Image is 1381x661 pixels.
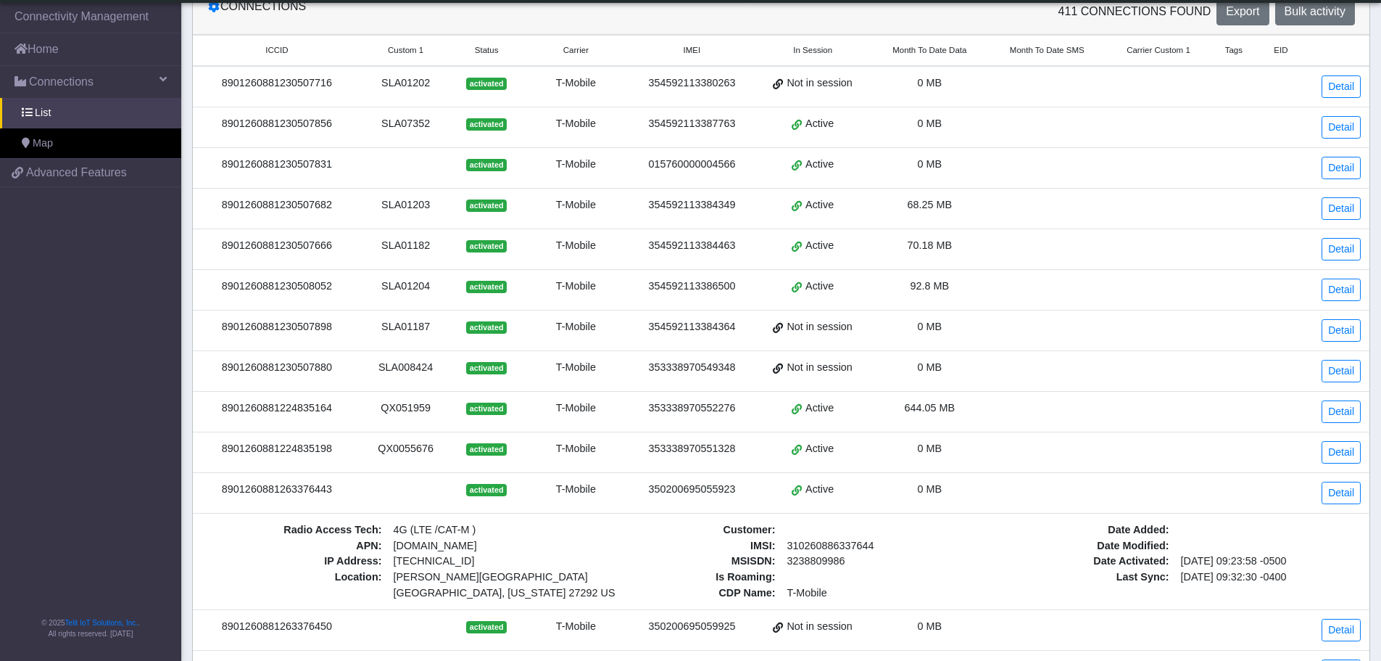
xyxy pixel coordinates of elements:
span: 4G (LTE /CAT-M ) [388,522,574,538]
span: Active [805,157,834,173]
span: 92.8 MB [911,280,950,292]
span: IP Address : [202,554,388,570]
div: T-Mobile [531,197,621,213]
span: 644.05 MB [905,402,955,414]
span: activated [466,281,506,292]
span: In Session [793,44,832,57]
span: Last Sync : [989,570,1175,586]
div: T-Mobile [531,157,621,173]
div: 8901260881230507666 [202,238,352,254]
span: T-Mobile [781,586,968,602]
span: IMSI : [595,538,781,554]
span: activated [466,118,506,130]
span: Month To Date SMS [1010,44,1085,57]
span: Date Modified : [989,538,1175,554]
a: Detail [1322,279,1361,301]
div: 8901260881224835164 [202,401,352,416]
span: Connections [29,73,94,91]
div: 354592113384349 [638,197,746,213]
span: activated [466,78,506,89]
span: activated [466,484,506,496]
div: 8901260881230507682 [202,197,352,213]
div: 8901260881230507831 [202,157,352,173]
span: Tags [1225,44,1243,57]
a: Detail [1322,75,1361,98]
span: 411 Connections found [1058,3,1211,20]
div: 8901260881230507880 [202,360,352,376]
span: MSISDN : [595,554,781,570]
span: EID [1274,44,1287,57]
div: QX051959 [370,401,442,416]
a: Detail [1322,157,1361,179]
div: 8901260881230507716 [202,75,352,91]
span: Advanced Features [26,164,127,181]
span: activated [466,443,506,455]
div: 354592113386500 [638,279,746,295]
span: Status [475,44,499,57]
div: 015760000004566 [638,157,746,173]
div: 8901260881224835198 [202,441,352,457]
span: Carrier Custom 1 [1127,44,1190,57]
div: 354592113384463 [638,238,746,254]
div: T-Mobile [531,401,621,416]
div: 8901260881230508052 [202,279,352,295]
div: 353338970551328 [638,441,746,457]
a: Detail [1322,360,1361,382]
div: 8901260881230507856 [202,116,352,132]
div: QX0055676 [370,441,442,457]
span: IMEI [684,44,701,57]
span: Custom 1 [388,44,423,57]
a: Detail [1322,319,1361,342]
span: 0 MB [918,443,942,454]
span: 310260886337644 [781,538,968,554]
span: Active [805,441,834,457]
a: Detail [1322,116,1361,139]
a: Detail [1322,401,1361,423]
div: T-Mobile [531,441,621,457]
span: [GEOGRAPHIC_DATA], [US_STATE] 27292 US [394,586,568,602]
span: 0 MB [918,361,942,373]
div: SLA01204 [370,279,442,295]
span: activated [466,403,506,414]
a: Detail [1322,441,1361,464]
span: 0 MB [918,118,942,129]
span: 70.18 MB [908,239,953,251]
span: activated [466,159,506,171]
a: Detail [1322,619,1361,641]
div: T-Mobile [531,75,621,91]
span: activated [466,200,506,211]
span: Active [805,401,834,416]
span: Customer : [595,522,781,538]
span: Bulk activity [1285,5,1345,17]
div: SLA008424 [370,360,442,376]
span: Carrier [563,44,589,57]
div: 8901260881263376450 [202,619,352,635]
span: activated [466,621,506,633]
div: 8901260881230507898 [202,319,352,335]
div: T-Mobile [531,619,621,635]
div: T-Mobile [531,279,621,295]
span: Is Roaming : [595,570,781,586]
span: [DATE] 09:23:58 -0500 [1175,554,1361,570]
span: 0 MB [918,321,942,332]
div: 350200695059925 [638,619,746,635]
div: SLA01182 [370,238,442,254]
div: T-Mobile [531,116,621,132]
div: T-Mobile [531,238,621,254]
div: 354592113380263 [638,75,746,91]
span: 0 MB [918,620,942,632]
span: Not in session [787,360,852,376]
span: ICCID [265,44,288,57]
span: List [35,105,51,121]
span: CDP Name : [595,586,781,602]
span: [DOMAIN_NAME] [388,538,574,554]
span: [PERSON_NAME][GEOGRAPHIC_DATA] [394,570,568,586]
span: Active [805,482,834,498]
div: SLA01202 [370,75,442,91]
span: Date Activated : [989,554,1175,570]
span: Active [805,238,834,254]
span: 3238809986 [781,554,968,570]
span: activated [466,240,506,252]
div: 354592113387763 [638,116,746,132]
span: 68.25 MB [908,199,953,210]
